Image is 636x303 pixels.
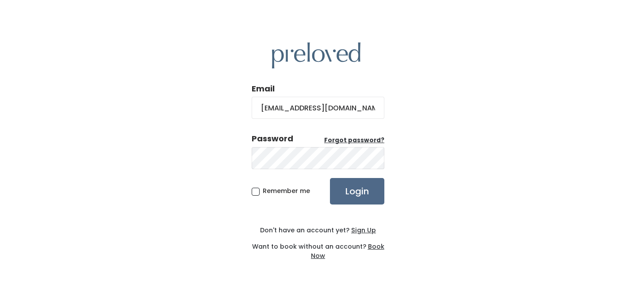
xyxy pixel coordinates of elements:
[252,83,275,95] label: Email
[349,226,376,235] a: Sign Up
[263,186,310,195] span: Remember me
[252,133,293,144] div: Password
[252,226,384,235] div: Don't have an account yet?
[330,178,384,205] input: Login
[324,136,384,145] a: Forgot password?
[351,226,376,235] u: Sign Up
[272,42,360,68] img: preloved logo
[311,242,384,260] a: Book Now
[252,235,384,261] div: Want to book without an account?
